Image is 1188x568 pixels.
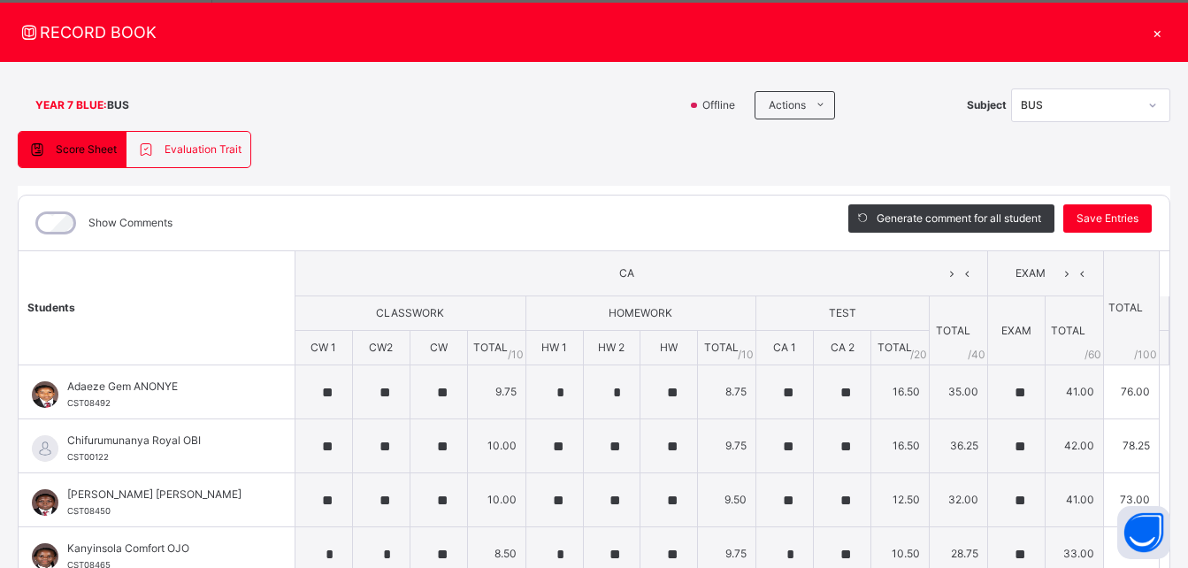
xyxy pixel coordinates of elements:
[1103,251,1159,365] th: TOTAL
[1001,265,1060,281] span: EXAM
[310,341,336,354] span: CW 1
[67,379,255,395] span: Adaeze Gem ANONYE
[1144,20,1170,44] div: ×
[704,341,739,354] span: TOTAL
[32,435,58,462] img: default.svg
[660,341,678,354] span: HW
[930,365,988,419] td: 35.00
[67,433,255,449] span: Chifurumunanya Royal OBI
[165,142,241,157] span: Evaluation Trait
[67,487,255,503] span: [PERSON_NAME] [PERSON_NAME]
[829,306,856,319] span: TEST
[1045,473,1103,527] td: 41.00
[1051,324,1085,337] span: TOTAL
[430,341,448,354] span: CW
[877,211,1041,226] span: Generate comment for all student
[1045,419,1103,473] td: 42.00
[701,97,746,113] span: Offline
[1103,473,1159,527] td: 73.00
[698,419,756,473] td: 9.75
[376,306,444,319] span: CLASSWORK
[467,365,525,419] td: 9.75
[67,398,111,408] span: CST08492
[1021,97,1138,113] div: BUS
[1134,347,1157,363] span: /100
[773,341,796,354] span: CA 1
[1085,347,1101,363] span: / 60
[878,341,912,354] span: TOTAL
[309,265,944,281] span: CA
[67,506,111,516] span: CST08450
[35,97,107,113] span: YEAR 7 BLUE :
[598,341,625,354] span: HW 2
[67,452,109,462] span: CST00122
[32,381,58,408] img: CST08492.png
[67,541,255,556] span: Kanyinsola Comfort OJO
[930,419,988,473] td: 36.25
[541,341,567,354] span: HW 1
[609,306,672,319] span: HOMEWORK
[871,365,930,419] td: 16.50
[467,473,525,527] td: 10.00
[871,419,930,473] td: 16.50
[1103,365,1159,419] td: 76.00
[1045,365,1103,419] td: 41.00
[698,365,756,419] td: 8.75
[738,347,754,363] span: / 10
[871,473,930,527] td: 12.50
[473,341,508,354] span: TOTAL
[698,473,756,527] td: 9.50
[910,347,927,363] span: / 20
[831,341,855,354] span: CA 2
[930,473,988,527] td: 32.00
[769,97,806,113] span: Actions
[1103,419,1159,473] td: 78.25
[467,419,525,473] td: 10.00
[936,324,970,337] span: TOTAL
[967,97,1007,113] span: Subject
[508,347,524,363] span: / 10
[88,215,172,231] label: Show Comments
[56,142,117,157] span: Score Sheet
[1117,506,1170,559] button: Open asap
[1001,324,1031,337] span: EXAM
[968,347,985,363] span: / 40
[32,489,58,516] img: CST08450.png
[369,341,393,354] span: CW2
[107,97,129,113] span: BUS
[1077,211,1138,226] span: Save Entries
[18,20,1144,44] span: RECORD BOOK
[27,301,75,314] span: Students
